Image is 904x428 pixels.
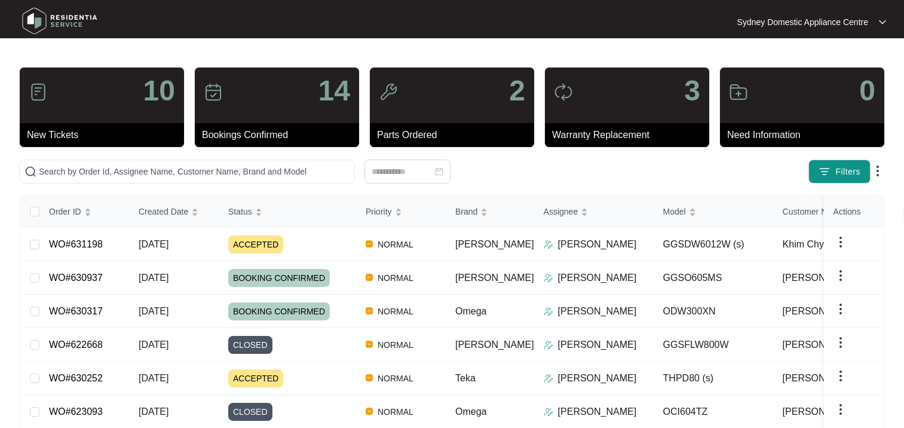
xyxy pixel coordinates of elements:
[558,237,637,252] p: [PERSON_NAME]
[544,307,553,316] img: Assigner Icon
[49,239,103,249] a: WO#631198
[558,304,637,319] p: [PERSON_NAME]
[139,373,168,383] span: [DATE]
[228,403,272,421] span: CLOSED
[654,295,773,328] td: ODW300XN
[783,405,862,419] span: [PERSON_NAME]
[49,406,103,417] a: WO#623093
[509,77,525,105] p: 2
[455,239,534,249] span: [PERSON_NAME]
[455,205,477,218] span: Brand
[49,205,81,218] span: Order ID
[228,205,252,218] span: Status
[654,328,773,362] td: GGSFLW800W
[379,82,398,102] img: icon
[544,407,553,417] img: Assigner Icon
[139,340,168,350] span: [DATE]
[819,166,831,178] img: filter icon
[654,228,773,261] td: GGSDW6012W (s)
[654,196,773,228] th: Model
[139,306,168,316] span: [DATE]
[373,405,418,419] span: NORMAL
[833,335,848,350] img: dropdown arrow
[783,304,872,319] span: [PERSON_NAME] ...
[228,336,272,354] span: CLOSED
[39,165,350,178] input: Search by Order Id, Assignee Name, Customer Name, Brand and Model
[558,338,637,352] p: [PERSON_NAME]
[552,128,709,142] p: Warranty Replacement
[24,166,36,178] img: search-icon
[833,268,848,283] img: dropdown arrow
[366,307,373,314] img: Vercel Logo
[29,82,48,102] img: icon
[833,369,848,383] img: dropdown arrow
[366,341,373,348] img: Vercel Logo
[783,237,824,252] span: Khim Chy
[366,240,373,247] img: Vercel Logo
[663,205,686,218] span: Model
[49,373,103,383] a: WO#630252
[455,273,534,283] span: [PERSON_NAME]
[544,340,553,350] img: Assigner Icon
[366,205,392,218] span: Priority
[139,406,168,417] span: [DATE]
[544,374,553,383] img: Assigner Icon
[554,82,573,102] img: icon
[455,306,486,316] span: Omega
[654,362,773,395] td: THPD80 (s)
[377,128,534,142] p: Parts Ordered
[373,271,418,285] span: NORMAL
[202,128,359,142] p: Bookings Confirmed
[18,3,102,39] img: residentia service logo
[737,16,868,28] p: Sydney Domestic Appliance Centre
[49,273,103,283] a: WO#630937
[366,408,373,415] img: Vercel Logo
[783,205,844,218] span: Customer Name
[544,205,578,218] span: Assignee
[366,374,373,381] img: Vercel Logo
[356,196,446,228] th: Priority
[455,340,534,350] span: [PERSON_NAME]
[219,196,356,228] th: Status
[558,271,637,285] p: [PERSON_NAME]
[139,273,168,283] span: [DATE]
[729,82,748,102] img: icon
[39,196,129,228] th: Order ID
[544,273,553,283] img: Assigner Icon
[879,19,886,25] img: dropdown arrow
[684,77,700,105] p: 3
[773,196,893,228] th: Customer Name
[27,128,184,142] p: New Tickets
[783,338,862,352] span: [PERSON_NAME]
[783,271,862,285] span: [PERSON_NAME]
[139,205,188,218] span: Created Date
[544,240,553,249] img: Assigner Icon
[808,160,871,184] button: filter iconFilters
[859,77,875,105] p: 0
[373,304,418,319] span: NORMAL
[534,196,654,228] th: Assignee
[833,402,848,417] img: dropdown arrow
[824,196,884,228] th: Actions
[558,405,637,419] p: [PERSON_NAME]
[318,77,350,105] p: 14
[139,239,168,249] span: [DATE]
[783,371,862,386] span: [PERSON_NAME]
[654,261,773,295] td: GGSO605MS
[143,77,175,105] p: 10
[228,236,283,253] span: ACCEPTED
[228,302,330,320] span: BOOKING CONFIRMED
[373,371,418,386] span: NORMAL
[727,128,884,142] p: Need Information
[835,166,860,178] span: Filters
[871,164,885,178] img: dropdown arrow
[558,371,637,386] p: [PERSON_NAME]
[228,369,283,387] span: ACCEPTED
[49,340,103,350] a: WO#622668
[455,406,486,417] span: Omega
[49,306,103,316] a: WO#630317
[833,235,848,249] img: dropdown arrow
[455,373,476,383] span: Teka
[373,338,418,352] span: NORMAL
[204,82,223,102] img: icon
